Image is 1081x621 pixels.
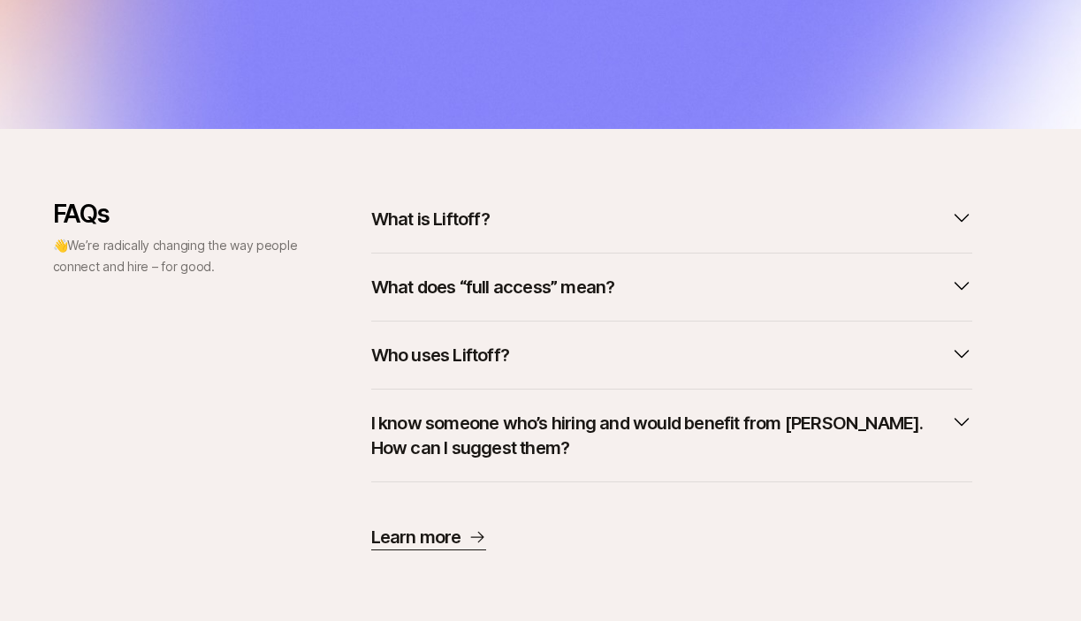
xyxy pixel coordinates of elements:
[371,411,944,460] p: I know someone who’s hiring and would benefit from [PERSON_NAME]. How can I suggest them?
[371,275,615,299] p: What does “full access” mean?
[53,238,298,274] span: We’re radically changing the way people connect and hire – for good.
[371,207,490,231] p: What is Liftoff?
[371,200,972,239] button: What is Liftoff?
[53,235,301,277] p: 👋
[371,525,486,550] a: Learn more
[371,525,461,549] p: Learn more
[371,336,972,375] button: Who uses Liftoff?
[53,200,301,228] p: FAQs
[371,404,972,467] button: I know someone who’s hiring and would benefit from [PERSON_NAME]. How can I suggest them?
[371,343,509,367] p: Who uses Liftoff?
[371,268,972,307] button: What does “full access” mean?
